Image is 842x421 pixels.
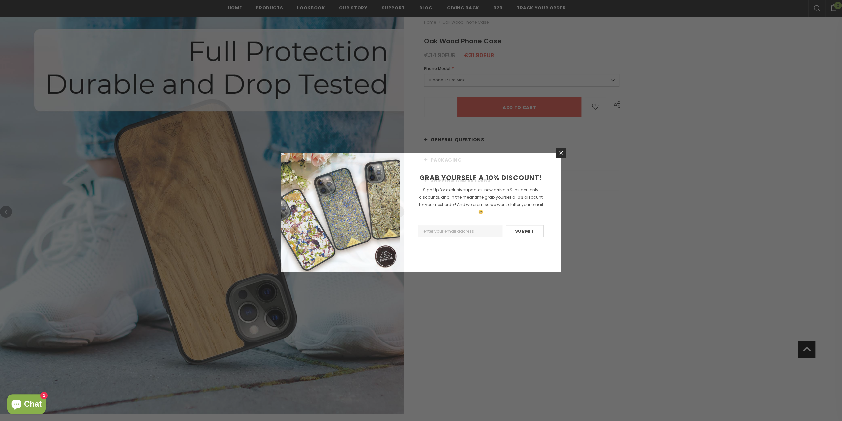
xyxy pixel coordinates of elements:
inbox-online-store-chat: Shopify online store chat [5,394,48,416]
span: Sign Up for exclusive updates, new arrivals & insider-only discounts, and in the meantime grab yo... [419,187,543,215]
input: Email Address [418,225,502,237]
input: Submit [506,225,543,237]
span: GRAB YOURSELF A 10% DISCOUNT! [420,173,542,182]
a: Close [556,148,566,158]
